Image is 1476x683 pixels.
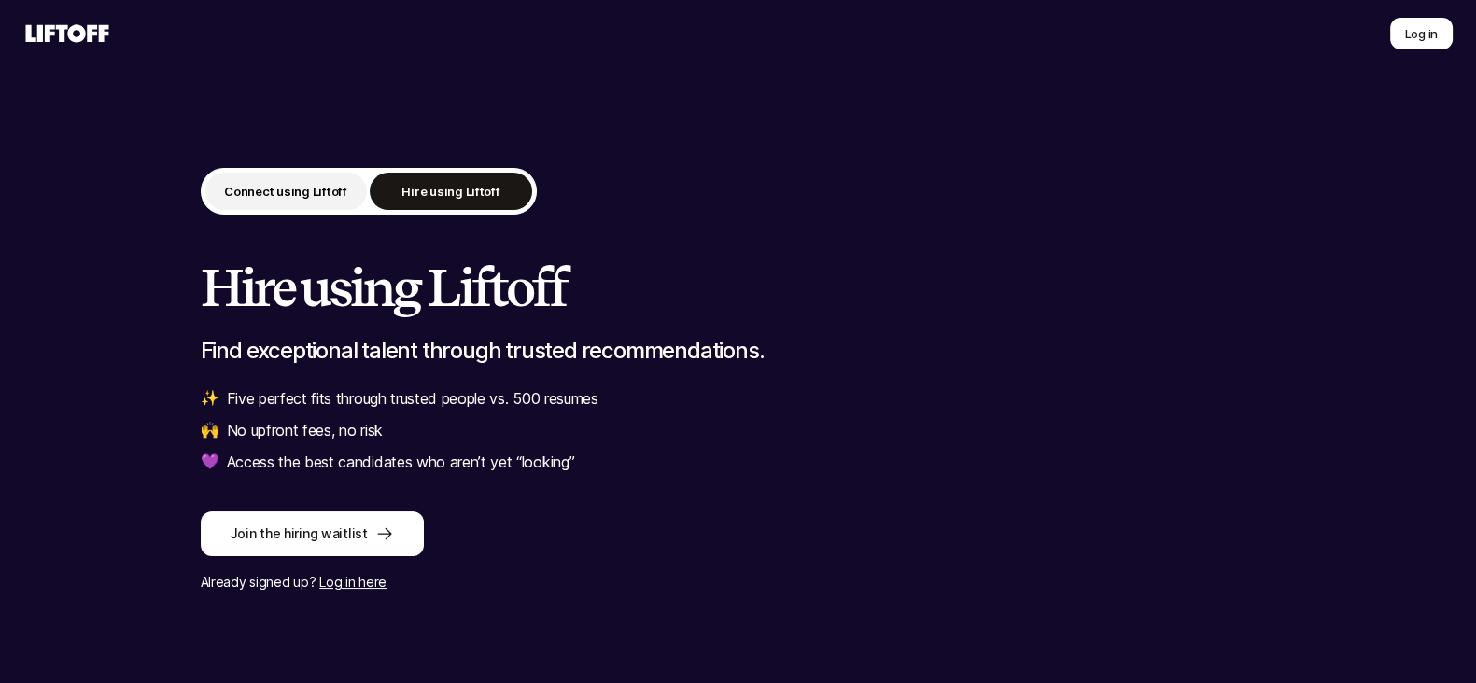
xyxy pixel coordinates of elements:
span: 🙌 [201,418,219,442]
p: Five perfect fits through trusted people vs. 500 resumes [227,386,598,411]
p: Connect using Liftoff [224,182,347,201]
button: Join the hiring waitlist [201,511,424,556]
p: Access the best candidates who aren’t yet “looking” [227,450,575,474]
button: Log in [1389,17,1454,50]
p: No upfront fees, no risk [227,418,383,442]
a: Join the hiring waitlist [201,511,1276,556]
span: ✨ [201,386,219,411]
p: Find exceptional talent through trusted recommendations. [201,338,1276,364]
p: Hire using Liftoff [401,182,499,201]
h2: Hire using Liftoff [201,259,1276,315]
p: Already signed up? [201,571,1276,593]
span: 💜️ [201,450,219,474]
a: Log in here [319,574,387,590]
